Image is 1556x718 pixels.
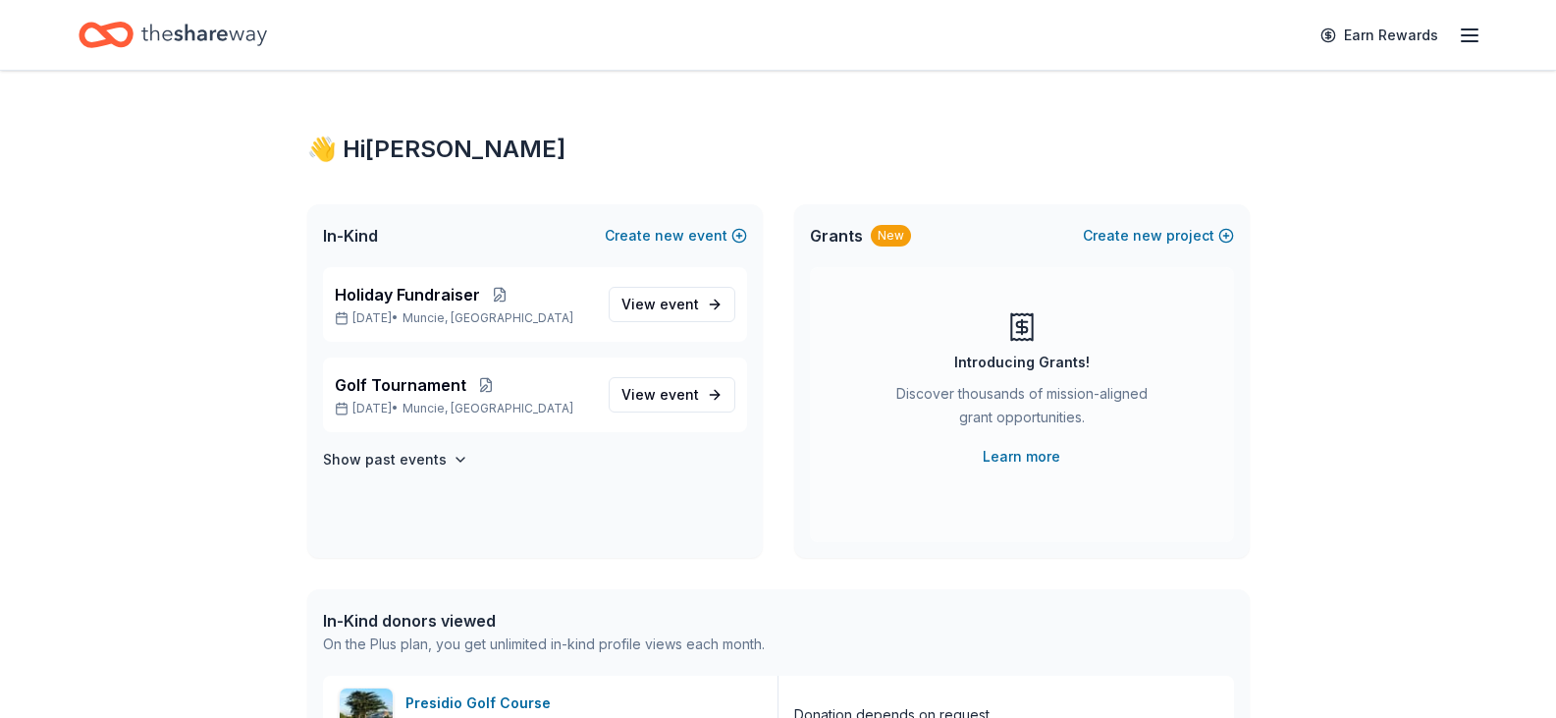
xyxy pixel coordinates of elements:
[605,224,747,248] button: Createnewevent
[335,401,593,416] p: [DATE] •
[402,310,573,326] span: Muncie, [GEOGRAPHIC_DATA]
[609,377,735,413] a: View event
[954,351,1090,374] div: Introducing Grants!
[323,633,765,656] div: On the Plus plan, you get unlimited in-kind profile views each month.
[655,224,684,248] span: new
[335,310,593,326] p: [DATE] •
[983,445,1060,469] a: Learn more
[621,293,699,316] span: View
[621,383,699,407] span: View
[1083,224,1234,248] button: Createnewproject
[660,296,699,312] span: event
[323,448,468,471] button: Show past events
[323,609,765,633] div: In-Kind donors viewed
[307,134,1250,165] div: 👋 Hi [PERSON_NAME]
[402,401,573,416] span: Muncie, [GEOGRAPHIC_DATA]
[1309,18,1450,53] a: Earn Rewards
[335,373,466,397] span: Golf Tournament
[871,225,911,247] div: New
[323,448,447,471] h4: Show past events
[660,386,699,403] span: event
[323,224,378,248] span: In-Kind
[1133,224,1162,248] span: new
[405,691,559,715] div: Presidio Golf Course
[888,382,1155,437] div: Discover thousands of mission-aligned grant opportunities.
[609,287,735,322] a: View event
[79,12,267,58] a: Home
[810,224,863,248] span: Grants
[335,283,480,306] span: Holiday Fundraiser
